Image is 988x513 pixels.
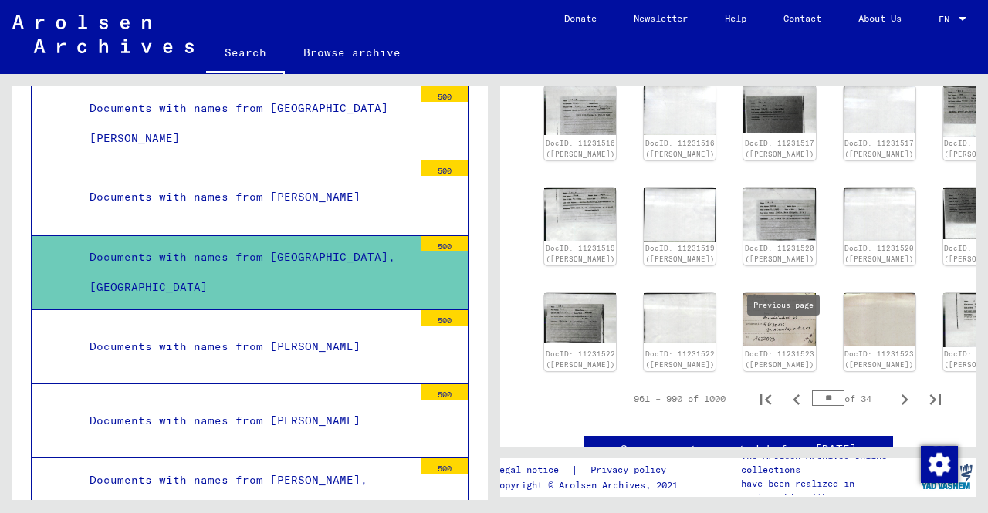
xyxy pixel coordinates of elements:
[745,139,814,158] a: DocID: 11231517 ([PERSON_NAME])
[644,188,716,242] img: 002.jpg
[78,182,414,212] div: Documents with names from [PERSON_NAME]
[494,462,571,478] a: Legal notice
[285,34,419,71] a: Browse archive
[578,462,685,478] a: Privacy policy
[421,384,468,400] div: 500
[645,349,715,369] a: DocID: 11231522 ([PERSON_NAME])
[421,86,468,102] div: 500
[844,244,914,263] a: DocID: 11231520 ([PERSON_NAME])
[920,445,957,482] div: Change consent
[750,383,781,414] button: First page
[78,93,414,154] div: Documents with names from [GEOGRAPHIC_DATA][PERSON_NAME]
[421,458,468,474] div: 500
[781,383,812,414] button: Previous page
[621,441,857,457] a: See comments created before [DATE]
[206,34,285,74] a: Search
[844,349,914,369] a: DocID: 11231523 ([PERSON_NAME])
[644,293,716,343] img: 002.jpg
[745,349,814,369] a: DocID: 11231523 ([PERSON_NAME])
[920,383,951,414] button: Last page
[546,244,615,263] a: DocID: 11231519 ([PERSON_NAME])
[844,188,915,241] img: 002.jpg
[743,188,815,241] img: 001.jpg
[644,86,716,135] img: 002.jpg
[12,15,194,53] img: Arolsen_neg.svg
[844,293,915,346] img: 002.jpg
[645,139,715,158] a: DocID: 11231516 ([PERSON_NAME])
[844,86,915,133] img: 002.jpg
[494,462,685,478] div: |
[745,244,814,263] a: DocID: 11231520 ([PERSON_NAME])
[546,349,615,369] a: DocID: 11231522 ([PERSON_NAME])
[741,449,917,477] p: The Arolsen Archives online collections
[78,242,414,302] div: Documents with names from [GEOGRAPHIC_DATA], [GEOGRAPHIC_DATA]
[918,457,976,496] img: yv_logo.png
[544,86,616,135] img: 001.jpg
[544,293,616,343] img: 001.jpg
[921,446,958,483] img: Change consent
[421,160,468,176] div: 500
[421,310,468,326] div: 500
[645,244,715,263] a: DocID: 11231519 ([PERSON_NAME])
[546,139,615,158] a: DocID: 11231516 ([PERSON_NAME])
[421,236,468,251] div: 500
[844,139,914,158] a: DocID: 11231517 ([PERSON_NAME])
[544,188,616,241] img: 001.jpg
[743,293,815,346] img: 001.jpg
[78,406,414,436] div: Documents with names from [PERSON_NAME]
[494,478,685,492] p: Copyright © Arolsen Archives, 2021
[78,332,414,362] div: Documents with names from [PERSON_NAME]
[889,383,920,414] button: Next page
[812,391,889,406] div: of 34
[939,14,956,25] span: EN
[741,477,917,505] p: have been realized in partnership with
[743,86,815,133] img: 001.jpg
[634,392,726,406] div: 961 – 990 of 1000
